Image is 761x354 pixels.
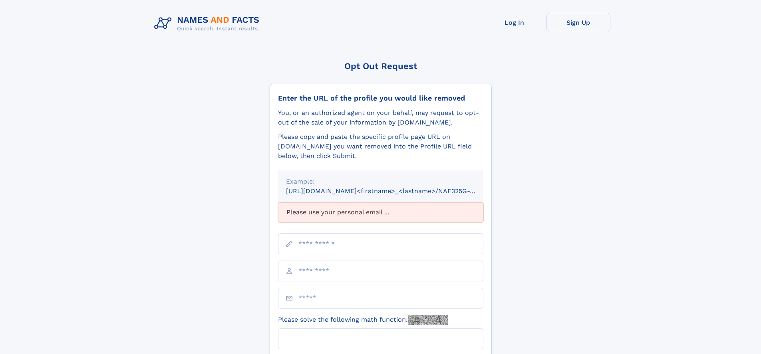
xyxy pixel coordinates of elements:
div: Please use your personal email ... [278,202,483,222]
div: Enter the URL of the profile you would like removed [278,94,483,103]
a: Log In [483,13,546,32]
div: Opt Out Request [270,61,492,71]
div: You, or an authorized agent on your behalf, may request to opt-out of the sale of your informatio... [278,108,483,127]
img: Logo Names and Facts [151,13,266,34]
div: Example: [286,177,475,186]
label: Please solve the following math function: [278,315,448,325]
a: Sign Up [546,13,610,32]
div: Please copy and paste the specific profile page URL on [DOMAIN_NAME] you want removed into the Pr... [278,132,483,161]
small: [URL][DOMAIN_NAME]<firstname>_<lastname>/NAF325G-xxxxxxxx [286,187,499,195]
